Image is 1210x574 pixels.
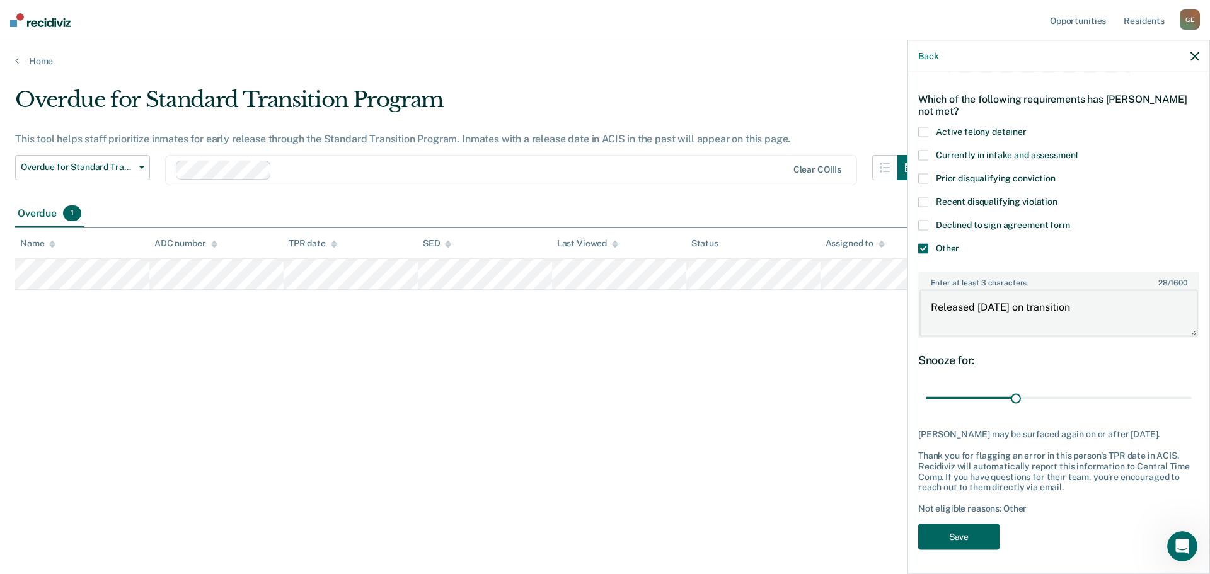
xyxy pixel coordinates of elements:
span: Declined to sign agreement form [936,220,1070,230]
div: Not eligible reasons: Other [918,503,1199,514]
div: ADC number [154,238,217,249]
span: Currently in intake and assessment [936,150,1079,160]
div: SED [423,238,452,249]
span: 1 [63,205,81,222]
button: Back [918,50,938,61]
span: Other [936,243,959,253]
div: Overdue [15,200,84,228]
div: Thank you for flagging an error in this person's TPR date in ACIS. Recidiviz will automatically r... [918,451,1199,493]
div: TPR date [289,238,337,249]
textarea: Released [DATE] on transition [919,290,1198,336]
iframe: Intercom live chat [1167,531,1197,561]
span: / 1600 [1158,278,1187,287]
div: Last Viewed [557,238,618,249]
button: Save [918,524,1000,549]
div: Snooze for: [918,353,1199,367]
span: Active felony detainer [936,127,1027,137]
span: Prior disqualifying conviction [936,173,1056,183]
div: This tool helps staff prioritize inmates for early release through the Standard Transition Progra... [15,133,923,145]
div: Clear COIIIs [793,164,841,175]
div: Status [691,238,718,249]
img: Recidiviz [10,13,71,27]
label: Enter at least 3 characters [919,273,1198,287]
div: [PERSON_NAME] may be surfaced again on or after [DATE]. [918,429,1199,440]
div: Name [20,238,55,249]
span: 28 [1158,278,1168,287]
span: Overdue for Standard Transition Program [21,162,134,173]
div: G E [1180,9,1200,30]
div: Assigned to [826,238,885,249]
a: Home [15,55,1195,67]
div: Which of the following requirements has [PERSON_NAME] not met? [918,83,1199,127]
span: Recent disqualifying violation [936,197,1057,207]
div: Overdue for Standard Transition Program [15,87,923,123]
